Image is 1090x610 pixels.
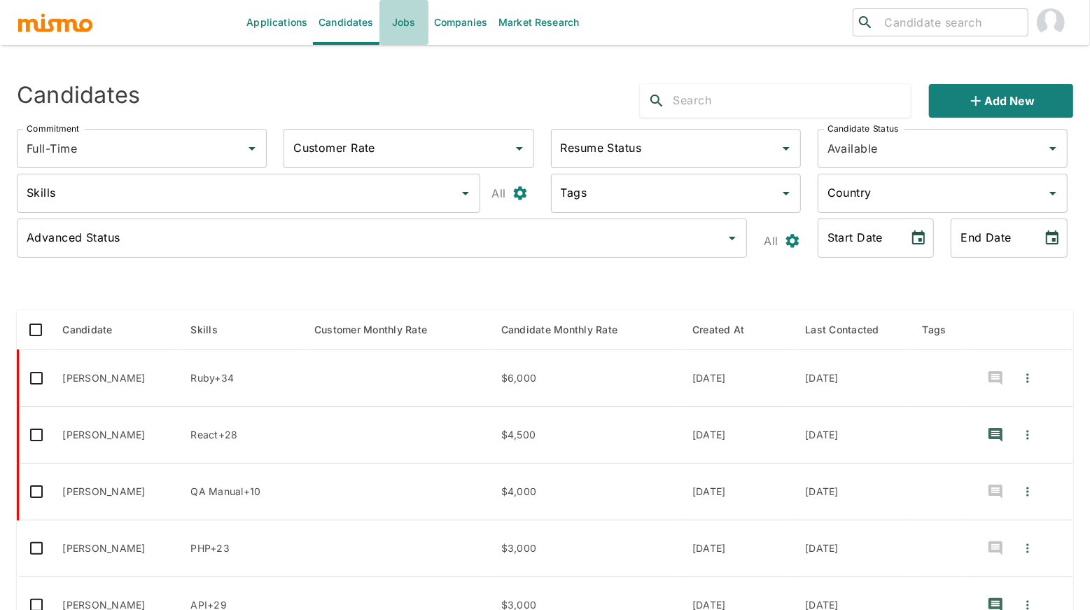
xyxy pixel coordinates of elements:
button: search [640,84,673,118]
button: Choose date [1038,224,1066,252]
img: logo [17,12,94,33]
button: Quick Actions [1012,361,1043,395]
button: Quick Actions [1012,475,1043,508]
th: Tags [911,310,967,350]
p: Ruby, Ruby on Rails, API, ReactJS, React, TypeScript, APPLICATION DEVELOPMENT, CI/CD, Ionic, Java... [190,371,292,385]
p: All [764,231,778,251]
td: [DATE] [681,520,794,577]
td: [PERSON_NAME] [52,407,180,464]
span: Created At [692,321,763,338]
td: [DATE] [681,350,794,407]
button: Open [1043,139,1063,158]
button: Choose date [904,224,932,252]
img: Paola Pacheco [1037,8,1065,36]
td: [DATE] [681,464,794,520]
td: [PERSON_NAME] [52,464,180,520]
span: Candidate Monthly Rate [501,321,636,338]
button: recent-notes [979,532,1012,565]
p: PHP, LINUX, AWS, CRM, MVC, REST, NOSQL, ERP, SQL, Oracle, Docker, .NET, Amazon Web Services, Zend... [190,541,292,555]
input: Candidate search [879,13,1023,32]
button: recent-notes [979,475,1012,508]
span: Customer Monthly Rate [314,321,445,338]
button: Open [510,139,529,158]
input: MM/DD/YYYY [818,219,900,258]
td: $6,000 [490,350,681,407]
button: Quick Actions [1012,418,1043,452]
td: $3,000 [490,520,681,577]
button: Open [776,183,796,203]
td: $4,500 [490,407,681,464]
button: recent-notes [979,418,1012,452]
button: Quick Actions [1012,532,1043,565]
td: [DATE] [794,350,911,407]
button: recent-notes [979,361,1012,395]
td: [DATE] [794,520,911,577]
button: Open [456,183,475,203]
p: React, TypeScript, Java, API, SCRUM, Docker, AWS, MICROSERVICE, HTML, CSS, SQL, PostgreSQL, MySQL... [190,428,292,442]
button: Open [776,139,796,158]
label: Candidate Status [827,123,898,134]
h4: Candidates [17,81,141,109]
td: [DATE] [794,407,911,464]
span: Candidate [63,321,131,338]
td: $4,000 [490,464,681,520]
td: [DATE] [681,407,794,464]
td: [PERSON_NAME] [52,350,180,407]
th: Last Contacted [794,310,911,350]
td: [PERSON_NAME] [52,520,180,577]
button: Open [242,139,262,158]
button: Add new [929,84,1073,118]
input: Search [673,90,911,112]
input: MM/DD/YYYY [951,219,1033,258]
p: QA Manual, SCRUM, Integration, Data Science, Agile, JIRA, API, JavaScript, Data Analysis, SQL, Java [190,485,292,499]
button: Open [722,228,742,248]
button: Open [1043,183,1063,203]
th: Skills [179,310,303,350]
label: Commitment [27,123,79,134]
p: All [491,183,505,203]
td: [DATE] [794,464,911,520]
